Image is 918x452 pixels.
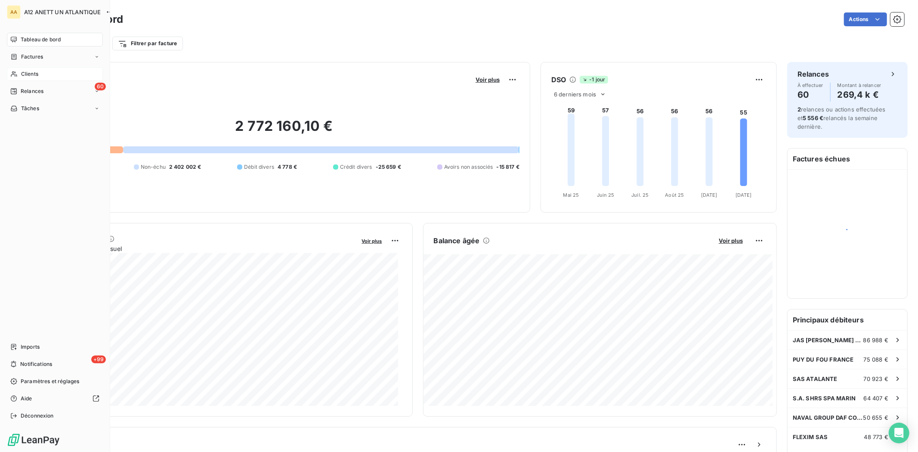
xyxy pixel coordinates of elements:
[21,395,32,402] span: Aide
[20,360,52,368] span: Notifications
[793,337,863,344] span: JAS [PERSON_NAME] ET CIE
[797,83,823,88] span: À effectuer
[244,163,274,171] span: Débit divers
[788,149,907,169] h6: Factures échues
[797,106,886,130] span: relances ou actions effectuées et relancés la semaine dernière.
[864,395,888,402] span: 64 407 €
[864,433,888,440] span: 48 773 €
[844,12,887,26] button: Actions
[21,378,79,385] span: Paramètres et réglages
[701,192,717,198] tspan: [DATE]
[597,192,615,198] tspan: Juin 25
[24,9,101,15] span: A12 ANETT UN ATLANTIQUE
[797,106,801,113] span: 2
[793,414,863,421] span: NAVAL GROUP DAF COMPT. FOUR.
[863,414,888,421] span: 50 655 €
[376,163,401,171] span: -25 659 €
[864,356,888,363] span: 75 088 €
[473,76,502,84] button: Voir plus
[793,433,828,440] span: FLEXIM SAS
[554,91,596,98] span: 6 derniers mois
[169,163,201,171] span: 2 402 002 €
[665,192,684,198] tspan: Août 25
[91,356,106,363] span: +99
[7,5,21,19] div: AA
[434,235,480,246] h6: Balance âgée
[793,375,838,382] span: SAS ATALANTE
[21,36,61,43] span: Tableau de bord
[803,115,823,121] span: 5 556 €
[340,163,372,171] span: Crédit divers
[563,192,579,198] tspan: Mai 25
[21,53,43,61] span: Factures
[838,88,881,102] h4: 269,4 k €
[7,433,60,447] img: Logo LeanPay
[716,237,745,245] button: Voir plus
[444,163,493,171] span: Avoirs non associés
[797,88,823,102] h4: 60
[793,356,854,363] span: PUY DU FOU FRANCE
[362,238,382,244] span: Voir plus
[889,423,909,443] div: Open Intercom Messenger
[719,237,743,244] span: Voir plus
[21,412,54,420] span: Déconnexion
[863,337,888,344] span: 86 988 €
[95,83,106,90] span: 60
[21,87,43,95] span: Relances
[359,237,385,245] button: Voir plus
[21,105,39,112] span: Tâches
[21,343,40,351] span: Imports
[112,37,183,50] button: Filtrer par facture
[551,74,566,85] h6: DSO
[497,163,519,171] span: -15 817 €
[631,192,649,198] tspan: Juil. 25
[864,375,888,382] span: 70 923 €
[278,163,297,171] span: 4 778 €
[793,395,856,402] span: S.A. SHRS SPA MARIN
[797,69,829,79] h6: Relances
[788,310,907,330] h6: Principaux débiteurs
[476,76,500,83] span: Voir plus
[580,76,608,84] span: -1 jour
[736,192,752,198] tspan: [DATE]
[49,244,356,253] span: Chiffre d'affaires mensuel
[838,83,881,88] span: Montant à relancer
[141,163,166,171] span: Non-échu
[49,118,519,143] h2: 2 772 160,10 €
[7,392,103,406] a: Aide
[21,70,38,78] span: Clients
